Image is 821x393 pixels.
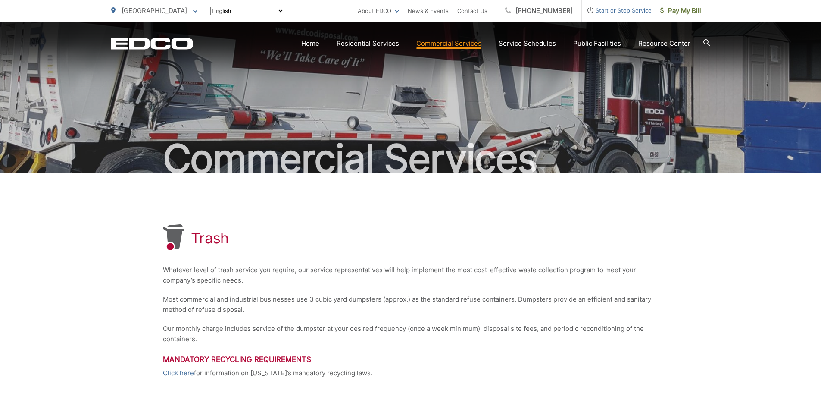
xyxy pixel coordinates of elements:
[337,38,399,49] a: Residential Services
[457,6,487,16] a: Contact Us
[358,6,399,16] a: About EDCO
[573,38,621,49] a: Public Facilities
[210,7,284,15] select: Select a language
[416,38,481,49] a: Commercial Services
[122,6,187,15] span: [GEOGRAPHIC_DATA]
[111,137,710,180] h2: Commercial Services
[163,368,659,378] p: for information on [US_STATE]’s mandatory recycling laws.
[660,6,701,16] span: Pay My Bill
[111,38,193,50] a: EDCD logo. Return to the homepage.
[191,230,229,247] h1: Trash
[499,38,556,49] a: Service Schedules
[163,265,659,286] p: Whatever level of trash service you require, our service representatives will help implement the ...
[408,6,449,16] a: News & Events
[163,355,659,364] h3: Mandatory Recycling Requirements
[163,368,194,378] a: Click here
[163,324,659,344] p: Our monthly charge includes service of the dumpster at your desired frequency (once a week minimu...
[163,294,659,315] p: Most commercial and industrial businesses use 3 cubic yard dumpsters (approx.) as the standard re...
[638,38,690,49] a: Resource Center
[301,38,319,49] a: Home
